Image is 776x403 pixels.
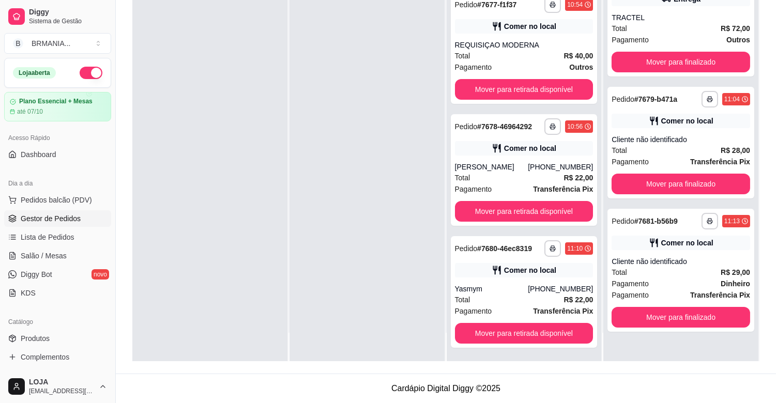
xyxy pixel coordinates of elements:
[533,307,593,315] strong: Transferência Pix
[4,146,111,163] a: Dashboard
[612,174,750,194] button: Mover para finalizado
[528,162,593,172] div: [PHONE_NUMBER]
[455,162,528,172] div: [PERSON_NAME]
[4,130,111,146] div: Acesso Rápido
[612,307,750,328] button: Mover para finalizado
[612,278,649,289] span: Pagamento
[21,213,81,224] span: Gestor de Pedidos
[533,185,593,193] strong: Transferência Pix
[4,314,111,330] div: Catálogo
[4,175,111,192] div: Dia a dia
[455,79,594,100] button: Mover para retirada disponível
[612,134,750,145] div: Cliente não identificado
[567,122,583,131] div: 10:56
[4,374,111,399] button: LOJA[EMAIL_ADDRESS][DOMAIN_NAME]
[21,352,69,362] span: Complementos
[504,265,556,275] div: Comer no local
[726,36,750,44] strong: Outros
[21,333,50,344] span: Produtos
[724,217,740,225] div: 11:13
[634,217,678,225] strong: # 7681-b56b9
[724,95,740,103] div: 11:04
[4,349,111,365] a: Complementos
[721,146,750,154] strong: R$ 28,00
[455,1,478,9] span: Pedido
[504,143,556,153] div: Comer no local
[29,387,95,395] span: [EMAIL_ADDRESS][DOMAIN_NAME]
[612,12,750,23] div: TRACTEL
[4,4,111,29] a: DiggySistema de Gestão
[21,232,74,242] span: Lista de Pedidos
[4,330,111,347] a: Produtos
[564,174,593,182] strong: R$ 22,00
[80,67,102,79] button: Alterar Status
[612,289,649,301] span: Pagamento
[477,122,532,131] strong: # 7678-46964292
[567,1,583,9] div: 10:54
[17,107,43,116] article: até 07/10
[455,40,594,50] div: REQUISIÇAO MODERNA
[455,323,594,344] button: Mover para retirada disponível
[612,52,750,72] button: Mover para finalizado
[4,266,111,283] a: Diggy Botnovo
[477,244,532,253] strong: # 7680-46ec8319
[455,61,492,73] span: Pagamento
[504,21,556,32] div: Comer no local
[4,33,111,54] button: Select a team
[612,34,649,45] span: Pagamento
[29,378,95,387] span: LOJA
[612,145,627,156] span: Total
[455,183,492,195] span: Pagamento
[13,67,56,79] div: Loja aberta
[721,24,750,33] strong: R$ 72,00
[690,158,750,166] strong: Transferência Pix
[528,284,593,294] div: [PHONE_NUMBER]
[29,17,107,25] span: Sistema de Gestão
[477,1,516,9] strong: # 7677-f1f37
[455,172,470,183] span: Total
[19,98,93,105] article: Plano Essencial + Mesas
[455,122,478,131] span: Pedido
[4,192,111,208] button: Pedidos balcão (PDV)
[567,244,583,253] div: 11:10
[661,238,713,248] div: Comer no local
[564,52,593,60] strong: R$ 40,00
[455,284,528,294] div: Yasmym
[13,38,23,49] span: B
[612,267,627,278] span: Total
[21,288,36,298] span: KDS
[455,50,470,61] span: Total
[4,92,111,121] a: Plano Essencial + Mesasaté 07/10
[612,95,634,103] span: Pedido
[455,201,594,222] button: Mover para retirada disponível
[661,116,713,126] div: Comer no local
[455,244,478,253] span: Pedido
[455,305,492,317] span: Pagamento
[612,256,750,267] div: Cliente não identificado
[721,280,750,288] strong: Dinheiro
[4,247,111,264] a: Salão / Mesas
[4,210,111,227] a: Gestor de Pedidos
[116,374,776,403] footer: Cardápio Digital Diggy © 2025
[721,268,750,276] strong: R$ 29,00
[455,294,470,305] span: Total
[690,291,750,299] strong: Transferência Pix
[4,285,111,301] a: KDS
[564,296,593,304] strong: R$ 22,00
[21,251,67,261] span: Salão / Mesas
[612,156,649,167] span: Pagamento
[634,95,677,103] strong: # 7679-b471a
[21,269,52,280] span: Diggy Bot
[29,8,107,17] span: Diggy
[4,229,111,245] a: Lista de Pedidos
[569,63,593,71] strong: Outros
[612,217,634,225] span: Pedido
[32,38,70,49] div: BRMANIA ...
[612,23,627,34] span: Total
[21,195,92,205] span: Pedidos balcão (PDV)
[21,149,56,160] span: Dashboard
